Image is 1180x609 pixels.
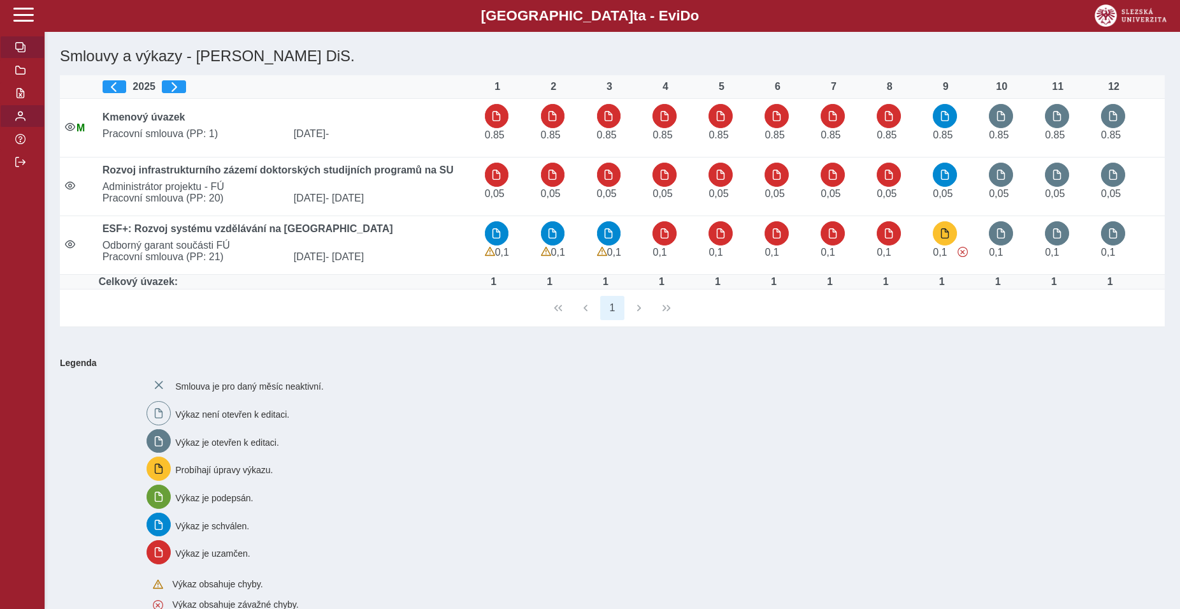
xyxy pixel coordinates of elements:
div: Úvazek : 8 h / den. 40 h / týden. [649,276,674,288]
b: [GEOGRAPHIC_DATA] a - Evi [38,8,1142,24]
span: - [326,128,329,139]
span: Úvazek : 0,8 h / den. 4 h / týden. [709,247,723,258]
span: Úvazek : 6,8 h / den. 34 h / týden. [765,129,784,140]
div: 3 [597,81,622,92]
span: Úvazek : 0,4 h / den. 2 h / týden. [652,188,672,199]
i: Smlouva je aktivní [65,122,75,132]
span: Úvazek : 0,4 h / den. 2 h / týden. [821,188,840,199]
div: 4 [652,81,678,92]
span: Odborný garant součásti FÚ [97,240,480,251]
div: 5 [709,81,734,92]
div: 6 [765,81,790,92]
span: t [633,8,638,24]
span: Úvazek : 0,8 h / den. 4 h / týden. [765,247,779,258]
span: Úvazek : 0,4 h / den. 2 h / týden. [1101,188,1121,199]
div: Úvazek : 8 h / den. 40 h / týden. [985,276,1011,288]
span: D [680,8,690,24]
span: Výkaz obsahuje upozornění. [541,247,551,257]
h1: Smlouvy a výkazy - [PERSON_NAME] DiS. [55,42,984,70]
div: 12 [1101,81,1126,92]
span: Výkaz je podepsán. [175,493,253,503]
span: Pracovní smlouva (PP: 21) [97,251,289,263]
td: Celkový úvazek: [97,275,480,290]
span: Úvazek : 0,8 h / den. 4 h / týden. [607,247,621,258]
span: Výkaz obsahuje chyby. [172,579,263,589]
span: Úvazek : 0,8 h / den. 4 h / týden. [821,247,835,258]
span: Úvazek : 6,8 h / den. 34 h / týden. [877,129,896,140]
b: ESF+: Rozvoj systému vzdělávání na [GEOGRAPHIC_DATA] [103,223,393,234]
div: 2 [541,81,566,92]
b: Kmenový úvazek [103,112,185,122]
div: 11 [1045,81,1070,92]
div: 7 [821,81,846,92]
span: Úvazek : 6,8 h / den. 34 h / týden. [1101,129,1121,140]
span: Úvazek : 6,8 h / den. 34 h / týden. [541,129,561,140]
div: Úvazek : 8 h / den. 40 h / týden. [761,276,786,288]
span: Úvazek : 0,8 h / den. 4 h / týden. [1045,247,1059,258]
span: Úvazek : 6,8 h / den. 34 h / týden. [933,129,953,140]
span: Výkaz je otevřen k editaci. [175,437,279,447]
span: [DATE] [289,251,480,263]
span: Úvazek : 0,4 h / den. 2 h / týden. [541,188,561,199]
div: 2025 [103,80,475,93]
span: Úvazek : 0,8 h / den. 4 h / týden. [495,247,509,258]
div: Úvazek : 8 h / den. 40 h / týden. [873,276,898,288]
span: Výkaz není otevřen k editaci. [175,409,289,420]
span: - [DATE] [326,193,364,203]
span: o [691,8,700,24]
span: Úvazek : 6,8 h / den. 34 h / týden. [597,129,617,140]
i: Smlouva je aktivní [65,180,75,191]
span: Úvazek : 0,8 h / den. 4 h / týden. [989,247,1003,258]
span: Úvazek : 0,4 h / den. 2 h / týden. [765,188,784,199]
span: Pracovní smlouva (PP: 20) [97,193,289,204]
span: Úvazek : 6,8 h / den. 34 h / týden. [652,129,672,140]
span: Úvazek : 0,4 h / den. 2 h / týden. [1045,188,1065,199]
div: Úvazek : 8 h / den. 40 h / týden. [537,276,563,288]
b: Rozvoj infrastrukturního zázemí doktorských studijních programů na SU [103,165,454,175]
div: Úvazek : 8 h / den. 40 h / týden. [817,276,842,288]
span: Úvazek : 0,4 h / den. 2 h / týden. [709,188,728,199]
span: Úvazek : 0,4 h / den. 2 h / týden. [933,188,953,199]
span: Úvazek : 0,4 h / den. 2 h / týden. [989,188,1009,199]
span: Úvazek : 0,4 h / den. 2 h / týden. [877,188,896,199]
div: Úvazek : 8 h / den. 40 h / týden. [1041,276,1067,288]
span: - [DATE] [326,251,364,262]
span: Pracovní smlouva (PP: 1) [97,128,289,140]
div: 8 [877,81,902,92]
div: 1 [485,81,510,92]
span: Výkaz je schválen. [175,520,249,531]
span: Úvazek : 0,8 h / den. 4 h / týden. [652,247,666,258]
span: Úvazek : 0,4 h / den. 2 h / týden. [485,188,505,199]
span: Výkaz obsahuje upozornění. [597,247,607,257]
div: Úvazek : 8 h / den. 40 h / týden. [705,276,730,288]
div: Úvazek : 8 h / den. 40 h / týden. [1097,276,1123,288]
span: Úvazek : 0,8 h / den. 4 h / týden. [933,247,947,258]
span: [DATE] [289,128,480,140]
span: Výkaz obsahuje upozornění. [485,247,495,257]
span: Probíhají úpravy výkazu. [175,465,273,475]
span: Úvazek : 0,4 h / den. 2 h / týden. [597,188,617,199]
div: 10 [989,81,1014,92]
span: Výkaz obsahuje závažné chyby. [958,247,968,257]
button: 1 [600,296,624,320]
div: Úvazek : 8 h / den. 40 h / týden. [593,276,619,288]
span: Úvazek : 6,8 h / den. 34 h / týden. [1045,129,1065,140]
img: logo_web_su.png [1095,4,1167,27]
span: Úvazek : 6,8 h / den. 34 h / týden. [709,129,728,140]
span: Úvazek : 0,8 h / den. 4 h / týden. [1101,247,1115,258]
span: [DATE] [289,193,480,204]
span: Administrátor projektu - FÚ [97,181,480,193]
div: 9 [933,81,958,92]
span: Údaje souhlasí s údaji v Magionu [76,122,85,133]
div: Úvazek : 8 h / den. 40 h / týden. [481,276,507,288]
span: Úvazek : 0,8 h / den. 4 h / týden. [551,247,565,258]
div: Úvazek : 8 h / den. 40 h / týden. [929,276,954,288]
span: Výkaz je uzamčen. [175,548,250,559]
span: Úvazek : 6,8 h / den. 34 h / týden. [821,129,840,140]
span: Úvazek : 0,8 h / den. 4 h / týden. [877,247,891,258]
span: Úvazek : 6,8 h / den. 34 h / týden. [485,129,505,140]
i: Smlouva je aktivní [65,239,75,249]
span: Smlouva je pro daný měsíc neaktivní. [175,381,324,392]
b: Legenda [55,353,1160,373]
span: Úvazek : 6,8 h / den. 34 h / týden. [989,129,1009,140]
